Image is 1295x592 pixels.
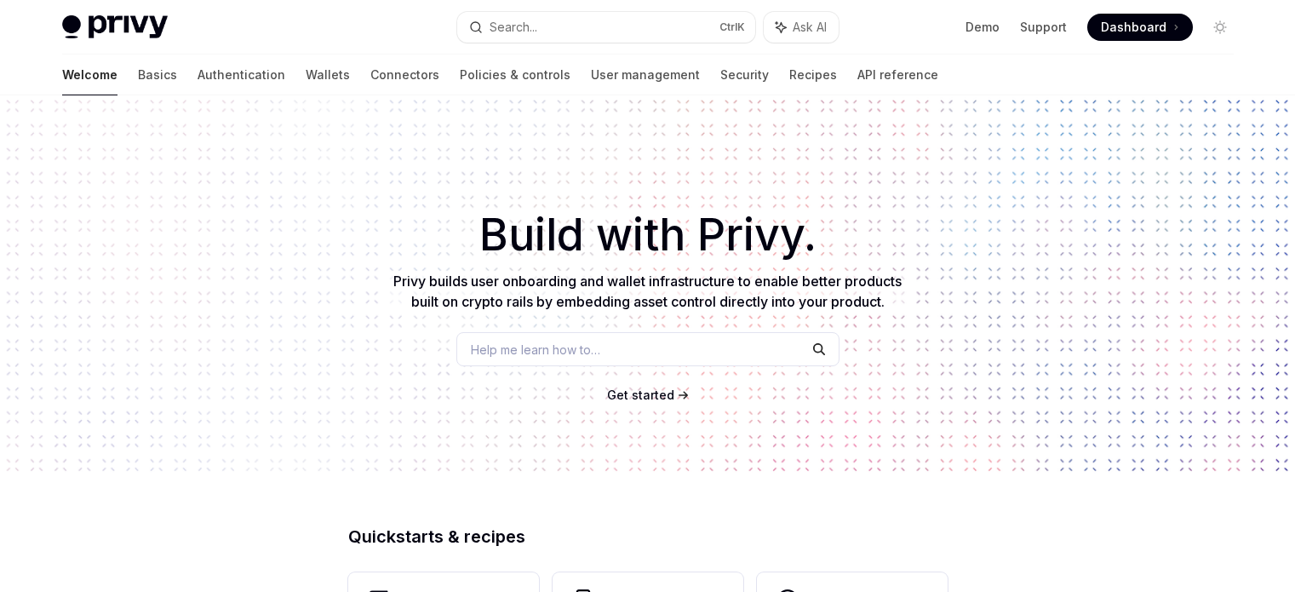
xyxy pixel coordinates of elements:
button: Search...CtrlK [457,12,755,43]
a: Basics [138,55,177,95]
button: Toggle dark mode [1206,14,1234,41]
span: Privy builds user onboarding and wallet infrastructure to enable better products built on crypto ... [393,273,902,310]
a: Demo [966,19,1000,36]
span: Get started [607,388,674,402]
a: User management [591,55,700,95]
div: Search... [490,17,537,37]
a: Security [720,55,769,95]
a: Recipes [789,55,837,95]
a: Authentication [198,55,285,95]
a: Get started [607,387,674,404]
span: Ctrl K [719,20,745,34]
a: Connectors [370,55,439,95]
a: Support [1020,19,1067,36]
a: API reference [857,55,938,95]
img: light logo [62,15,168,39]
span: Dashboard [1101,19,1166,36]
button: Ask AI [764,12,839,43]
span: Help me learn how to… [471,341,600,359]
a: Dashboard [1087,14,1193,41]
span: Ask AI [793,19,827,36]
a: Policies & controls [460,55,570,95]
span: Build with Privy. [479,220,817,250]
a: Welcome [62,55,117,95]
span: Quickstarts & recipes [348,528,525,545]
a: Wallets [306,55,350,95]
